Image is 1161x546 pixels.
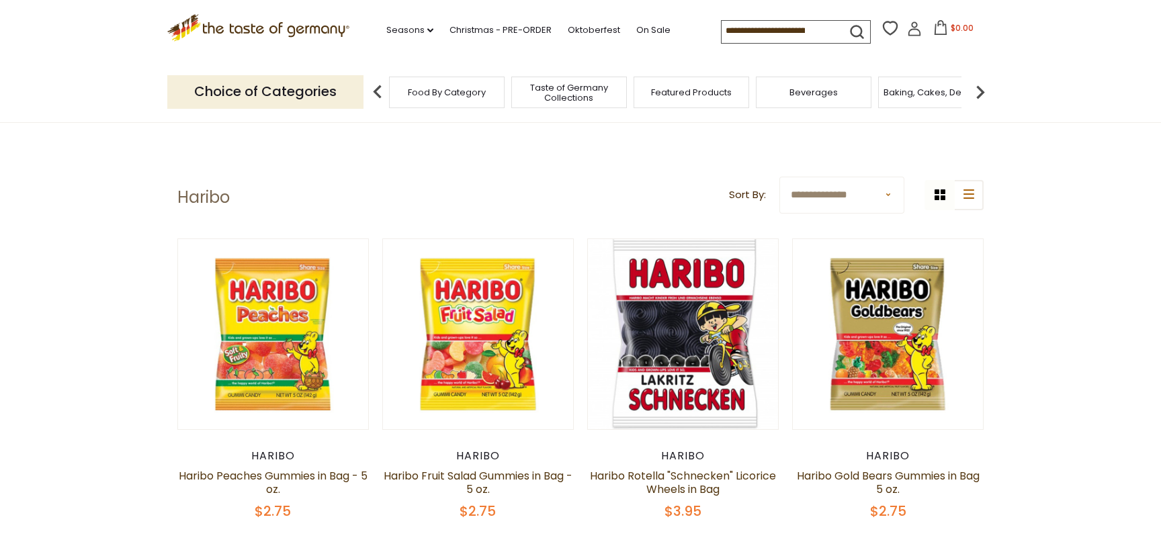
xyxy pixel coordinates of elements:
[386,23,433,38] a: Seasons
[384,468,572,497] a: Haribo Fruit Salad Gummies in Bag - 5 oz.
[449,23,552,38] a: Christmas - PRE-ORDER
[568,23,620,38] a: Oktoberfest
[167,75,363,108] p: Choice of Categories
[636,23,671,38] a: On Sale
[177,187,230,208] h1: Haribo
[364,79,391,105] img: previous arrow
[651,87,732,97] a: Featured Products
[792,449,984,463] div: Haribo
[177,449,369,463] div: Haribo
[255,502,291,520] span: $2.75
[967,79,994,105] img: next arrow
[884,87,988,97] a: Baking, Cakes, Desserts
[460,502,496,520] span: $2.75
[588,239,778,429] img: Haribo
[382,449,574,463] div: Haribo
[590,468,776,497] a: Haribo Rotella "Schnecken" Licorice Wheels in Bag
[408,87,486,97] a: Food By Category
[870,502,906,520] span: $2.75
[789,87,838,97] a: Beverages
[924,20,982,40] button: $0.00
[729,187,766,203] label: Sort By:
[179,468,368,497] a: Haribo Peaches Gummies in Bag - 5 oz.
[515,83,623,103] a: Taste of Germany Collections
[383,239,573,429] img: Haribo
[797,468,980,497] a: Haribo Gold Bears Gummies in Bag 5 oz.
[178,239,368,429] img: Haribo
[587,449,779,463] div: Haribo
[951,22,974,34] span: $0.00
[664,502,701,520] span: $3.95
[793,239,983,429] img: Haribo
